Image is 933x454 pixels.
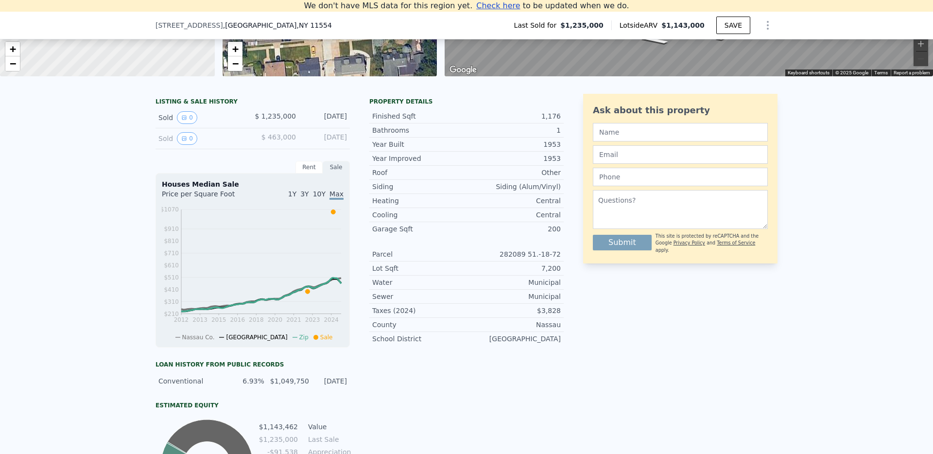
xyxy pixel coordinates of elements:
span: $1,143,000 [661,21,705,29]
button: Show Options [758,16,777,35]
span: , [GEOGRAPHIC_DATA] [223,20,332,30]
span: Sale [320,334,333,341]
div: Houses Median Sale [162,179,344,189]
span: Max [329,190,344,200]
span: Check here [476,1,520,10]
tspan: 2023 [305,316,320,323]
a: Zoom in [5,42,20,56]
a: Zoom out [228,56,242,71]
span: $1,235,000 [560,20,604,30]
tspan: 2024 [324,316,339,323]
div: Central [466,210,561,220]
tspan: $610 [164,262,179,269]
div: Ask about this property [593,104,768,117]
div: 1 [466,125,561,135]
div: Taxes (2024) [372,306,466,315]
div: 7,200 [466,263,561,273]
input: Phone [593,168,768,186]
a: Report a problem [894,70,930,75]
div: 1953 [466,154,561,163]
a: Terms (opens in new tab) [874,70,888,75]
span: Lotside ARV [620,20,661,30]
span: , NY 11554 [296,21,331,29]
tspan: $210 [164,311,179,317]
div: 282089 51.-18-72 [466,249,561,259]
div: LISTING & SALE HISTORY [155,98,350,107]
div: Loan history from public records [155,361,350,368]
div: Conventional [158,376,225,386]
div: Year Improved [372,154,466,163]
a: Terms of Service [717,240,755,245]
input: Name [593,123,768,141]
div: Estimated Equity [155,402,350,409]
div: $1,049,750 [270,376,308,386]
div: 200 [466,224,561,234]
tspan: 2015 [211,316,226,323]
div: 1,176 [466,111,561,121]
tspan: 2021 [286,316,301,323]
span: Last Sold for [514,20,561,30]
div: Garage Sqft [372,224,466,234]
tspan: $410 [164,286,179,293]
div: [DATE] [313,376,347,386]
div: Year Built [372,140,466,149]
span: 3Y [300,190,309,198]
div: Sold [158,132,245,145]
tspan: $810 [164,238,179,244]
div: Water [372,278,466,287]
div: Rent [295,161,323,174]
div: Sold [158,111,245,124]
input: Email [593,145,768,164]
span: $ 1,235,000 [255,112,296,120]
div: Municipal [466,292,561,301]
tspan: $910 [164,226,179,232]
span: + [232,43,238,55]
td: $1,143,462 [259,421,298,432]
div: Nassau [466,320,561,330]
a: Zoom in [228,42,242,56]
span: Nassau Co. [182,334,215,341]
div: Central [466,196,561,206]
img: Google [447,64,479,76]
a: Zoom out [5,56,20,71]
div: School District [372,334,466,344]
tspan: 2018 [249,316,264,323]
tspan: $510 [164,274,179,281]
div: [DATE] [304,111,347,124]
div: Municipal [466,278,561,287]
span: [STREET_ADDRESS] [155,20,223,30]
button: SAVE [716,17,750,34]
span: 10Y [313,190,326,198]
span: [GEOGRAPHIC_DATA] [226,334,287,341]
div: $3,828 [466,306,561,315]
div: [DATE] [304,132,347,145]
a: Privacy Policy [674,240,705,245]
button: Submit [593,235,652,250]
tspan: $310 [164,298,179,305]
button: Zoom out [914,52,928,66]
span: + [10,43,16,55]
tspan: 2020 [268,316,283,323]
div: Price per Square Foot [162,189,253,205]
a: Open this area in Google Maps (opens a new window) [447,64,479,76]
tspan: $1070 [160,206,179,213]
button: Zoom in [914,36,928,51]
div: Other [466,168,561,177]
td: $1,235,000 [259,434,298,445]
td: Value [306,421,350,432]
tspan: 2016 [230,316,245,323]
div: Siding (Alum/Vinyl) [466,182,561,192]
button: Keyboard shortcuts [788,70,829,76]
div: Finished Sqft [372,111,466,121]
span: $ 463,000 [261,133,296,141]
div: Cooling [372,210,466,220]
button: View historical data [177,111,197,124]
div: This site is protected by reCAPTCHA and the Google and apply. [656,233,768,254]
div: Heating [372,196,466,206]
div: Property details [369,98,564,105]
div: [GEOGRAPHIC_DATA] [466,334,561,344]
div: Sewer [372,292,466,301]
tspan: 2013 [192,316,207,323]
div: 1953 [466,140,561,149]
tspan: 2012 [174,316,189,323]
